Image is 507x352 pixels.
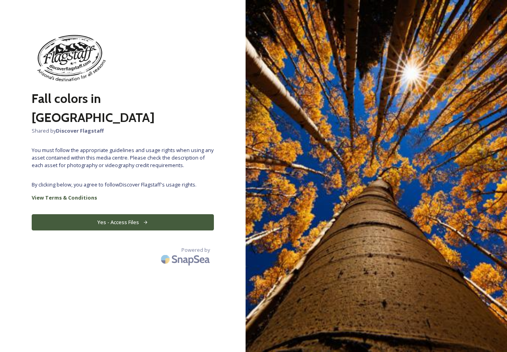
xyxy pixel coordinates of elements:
[32,32,111,85] img: discover%20flagstaff%20logo.jpg
[32,214,214,230] button: Yes - Access Files
[181,246,210,254] span: Powered by
[32,147,214,169] span: You must follow the appropriate guidelines and usage rights when using any asset contained within...
[56,127,104,134] strong: Discover Flagstaff
[32,181,214,188] span: By clicking below, you agree to follow Discover Flagstaff 's usage rights.
[32,194,97,201] strong: View Terms & Conditions
[32,193,214,202] a: View Terms & Conditions
[32,127,214,135] span: Shared by
[158,250,214,268] img: SnapSea Logo
[32,89,214,127] h2: Fall colors in [GEOGRAPHIC_DATA]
